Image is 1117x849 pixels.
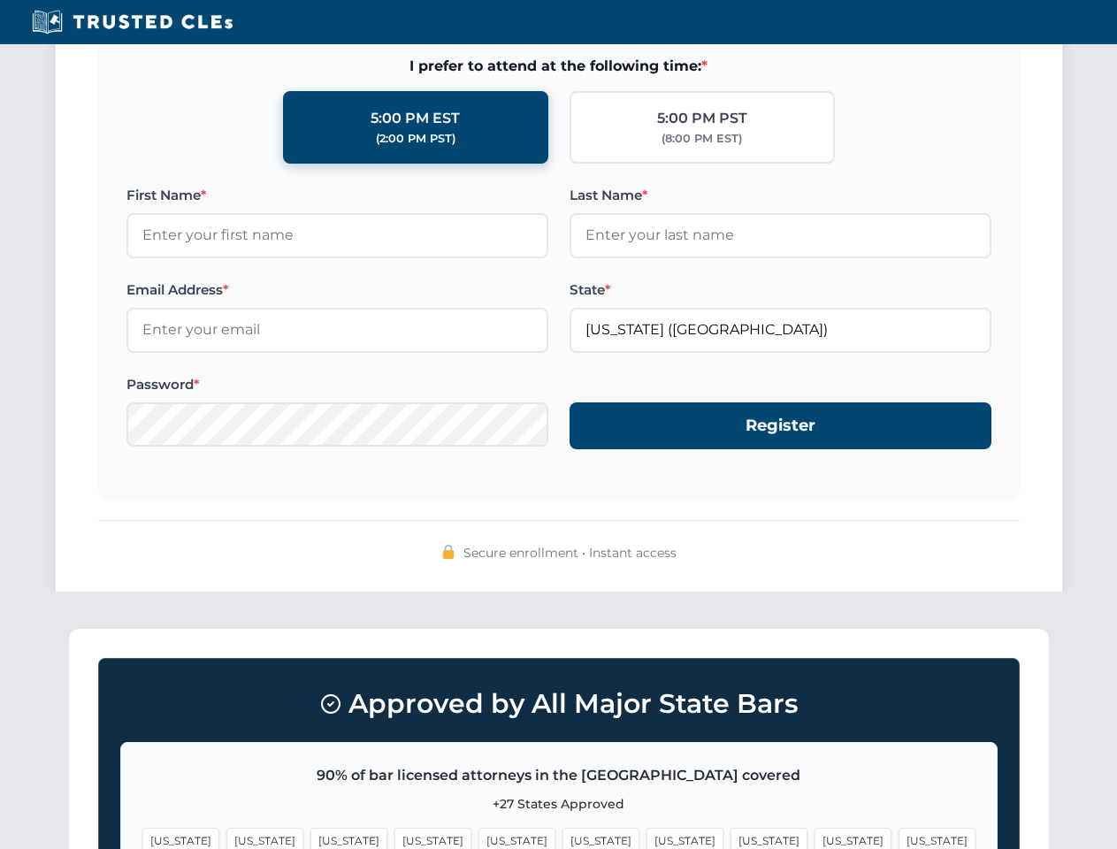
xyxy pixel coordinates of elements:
[142,794,975,814] p: +27 States Approved
[27,9,238,35] img: Trusted CLEs
[126,308,548,352] input: Enter your email
[570,213,991,257] input: Enter your last name
[657,107,747,130] div: 5:00 PM PST
[570,185,991,206] label: Last Name
[120,680,998,728] h3: Approved by All Major State Bars
[142,764,975,787] p: 90% of bar licensed attorneys in the [GEOGRAPHIC_DATA] covered
[463,543,677,562] span: Secure enrollment • Instant access
[441,545,455,559] img: 🔒
[126,185,548,206] label: First Name
[126,279,548,301] label: Email Address
[126,374,548,395] label: Password
[371,107,460,130] div: 5:00 PM EST
[570,308,991,352] input: Florida (FL)
[570,279,991,301] label: State
[376,130,455,148] div: (2:00 PM PST)
[662,130,742,148] div: (8:00 PM EST)
[570,402,991,449] button: Register
[126,55,991,78] span: I prefer to attend at the following time:
[126,213,548,257] input: Enter your first name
